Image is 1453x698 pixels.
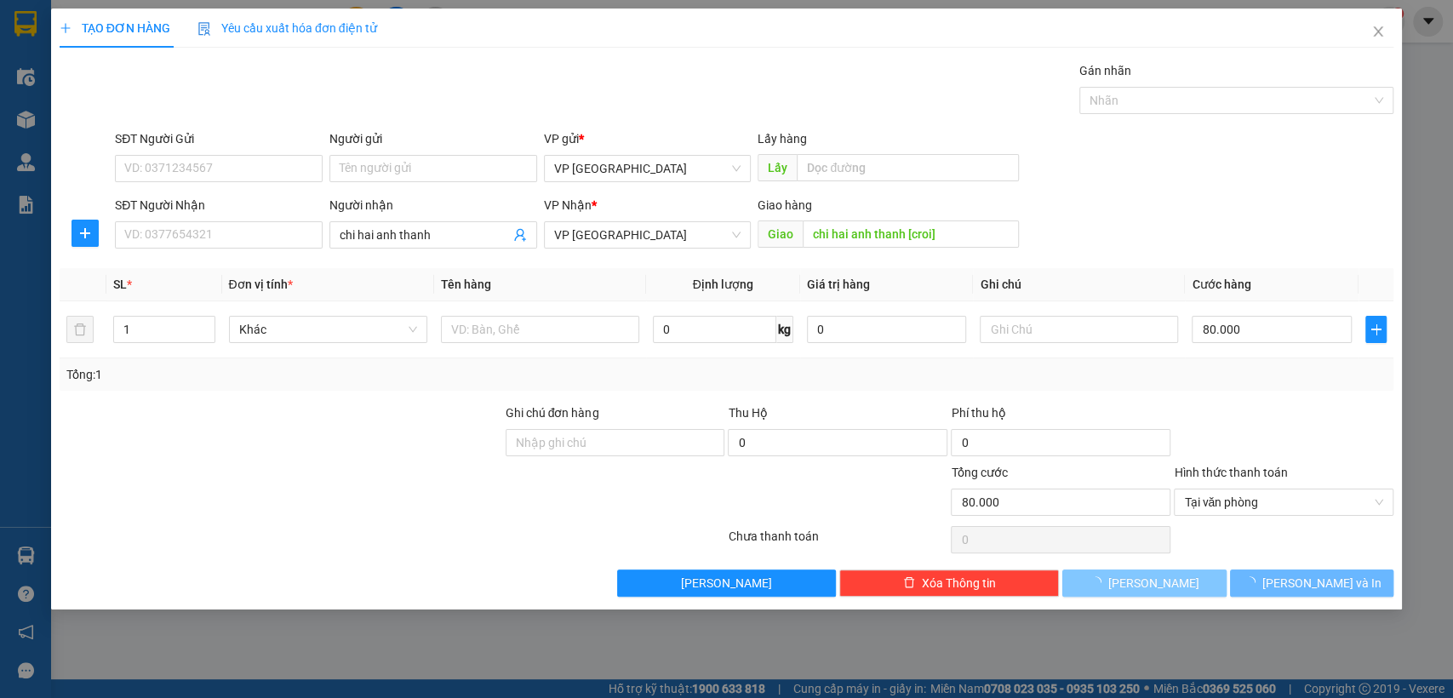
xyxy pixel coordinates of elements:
span: user-add [513,228,527,242]
button: Close [1354,9,1402,56]
span: plus [72,226,98,240]
span: Lấy hàng [758,132,807,146]
button: [PERSON_NAME] [617,569,837,597]
span: close [1371,25,1385,38]
span: loading [1244,576,1262,588]
span: Yêu cầu xuất hóa đơn điện tử [197,21,377,35]
label: Hình thức thanh toán [1174,466,1287,479]
input: Ghi chú đơn hàng [506,429,725,456]
span: SL [113,277,127,291]
span: VP Lộc Ninh [554,156,741,181]
input: VD: Bàn, Ghế [441,316,639,343]
img: icon [197,22,211,36]
label: Gán nhãn [1079,64,1131,77]
div: VP gửi [544,129,752,148]
span: loading [1090,576,1108,588]
input: 0 [807,316,967,343]
span: Đơn vị tính [229,277,293,291]
div: SĐT Người Nhận [115,196,323,215]
span: VP Sài Gòn [554,222,741,248]
label: Ghi chú đơn hàng [506,406,599,420]
span: Tên hàng [441,277,491,291]
div: SĐT Người Gửi [115,129,323,148]
input: Ghi Chú [980,316,1178,343]
span: delete [903,576,915,590]
button: [PERSON_NAME] và In [1230,569,1393,597]
span: [PERSON_NAME] [681,574,772,592]
input: Dọc đường [803,220,1019,248]
input: Dọc đường [797,154,1019,181]
button: [PERSON_NAME] [1062,569,1226,597]
span: Giao hàng [758,198,812,212]
span: Thu Hộ [728,406,767,420]
span: TẠO ĐƠN HÀNG [60,21,170,35]
span: [PERSON_NAME] [1108,574,1199,592]
th: Ghi chú [973,268,1185,301]
button: deleteXóa Thông tin [839,569,1059,597]
span: Lấy [758,154,797,181]
button: plus [72,220,99,247]
span: Xóa Thông tin [922,574,996,592]
span: plus [1366,323,1386,336]
span: Tổng cước [951,466,1007,479]
span: Giá trị hàng [807,277,870,291]
div: Người nhận [329,196,537,215]
div: Tổng: 1 [66,365,562,384]
button: plus [1365,316,1387,343]
span: plus [60,22,72,34]
span: kg [776,316,793,343]
span: Tại văn phòng [1184,489,1383,515]
div: Người gửi [329,129,537,148]
span: Khác [239,317,417,342]
span: Cước hàng [1192,277,1250,291]
button: delete [66,316,94,343]
span: Giao [758,220,803,248]
span: VP Nhận [544,198,592,212]
div: Chưa thanh toán [727,527,950,557]
span: Định lượng [693,277,753,291]
div: Phí thu hộ [951,403,1170,429]
span: [PERSON_NAME] và In [1262,574,1381,592]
